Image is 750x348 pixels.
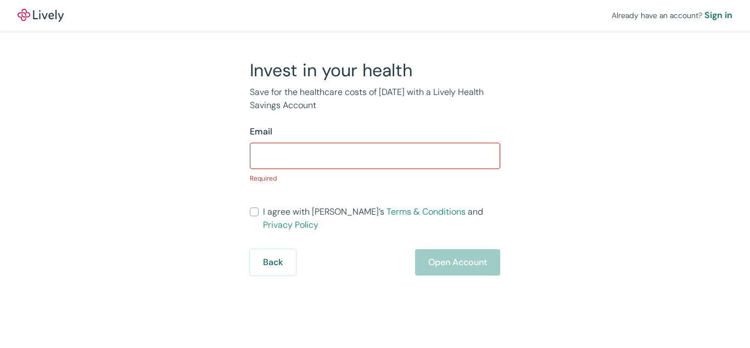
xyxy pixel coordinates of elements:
[250,173,500,183] p: Required
[250,86,500,112] p: Save for the healthcare costs of [DATE] with a Lively Health Savings Account
[263,219,318,231] a: Privacy Policy
[263,205,500,232] span: I agree with [PERSON_NAME]’s and
[612,9,732,22] div: Already have an account?
[704,9,732,22] a: Sign in
[250,59,500,81] h2: Invest in your health
[18,9,64,22] img: Lively
[387,206,466,217] a: Terms & Conditions
[250,249,296,276] button: Back
[18,9,64,22] a: LivelyLively
[250,125,272,138] label: Email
